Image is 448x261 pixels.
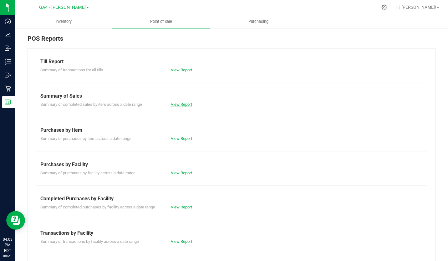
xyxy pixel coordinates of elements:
[5,59,11,65] inline-svg: Inventory
[3,237,12,253] p: 04:03 PM EDT
[6,211,25,230] iframe: Resource center
[395,5,436,10] span: Hi, [PERSON_NAME]!
[40,195,423,202] div: Completed Purchases by Facility
[142,19,181,24] span: Point of Sale
[171,102,192,107] a: View Report
[5,99,11,105] inline-svg: Reports
[210,15,307,28] a: Purchasing
[171,205,192,209] a: View Report
[3,253,12,258] p: 08/21
[40,205,155,209] span: Summary of completed purchases by facility across a date range
[5,18,11,24] inline-svg: Dashboard
[40,239,139,244] span: Summary of transactions by facility across a date range
[171,239,192,244] a: View Report
[171,68,192,72] a: View Report
[47,19,80,24] span: Inventory
[40,68,103,72] span: Summary of transactions for all tills
[5,32,11,38] inline-svg: Analytics
[28,34,435,48] div: POS Reports
[171,136,192,141] a: View Report
[40,161,423,168] div: Purchases by Facility
[5,85,11,92] inline-svg: Retail
[15,15,112,28] a: Inventory
[240,19,277,24] span: Purchasing
[40,136,131,141] span: Summary of purchases by item across a date range
[380,4,388,10] div: Manage settings
[5,45,11,51] inline-svg: Inbound
[40,229,423,237] div: Transactions by Facility
[40,126,423,134] div: Purchases by Item
[40,58,423,65] div: Till Report
[5,72,11,78] inline-svg: Outbound
[40,102,142,107] span: Summary of completed sales by item across a date range
[171,171,192,175] a: View Report
[39,5,86,10] span: GA4 - [PERSON_NAME]
[112,15,210,28] a: Point of Sale
[40,171,135,175] span: Summary of purchases by facility across a date range
[40,92,423,100] div: Summary of Sales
